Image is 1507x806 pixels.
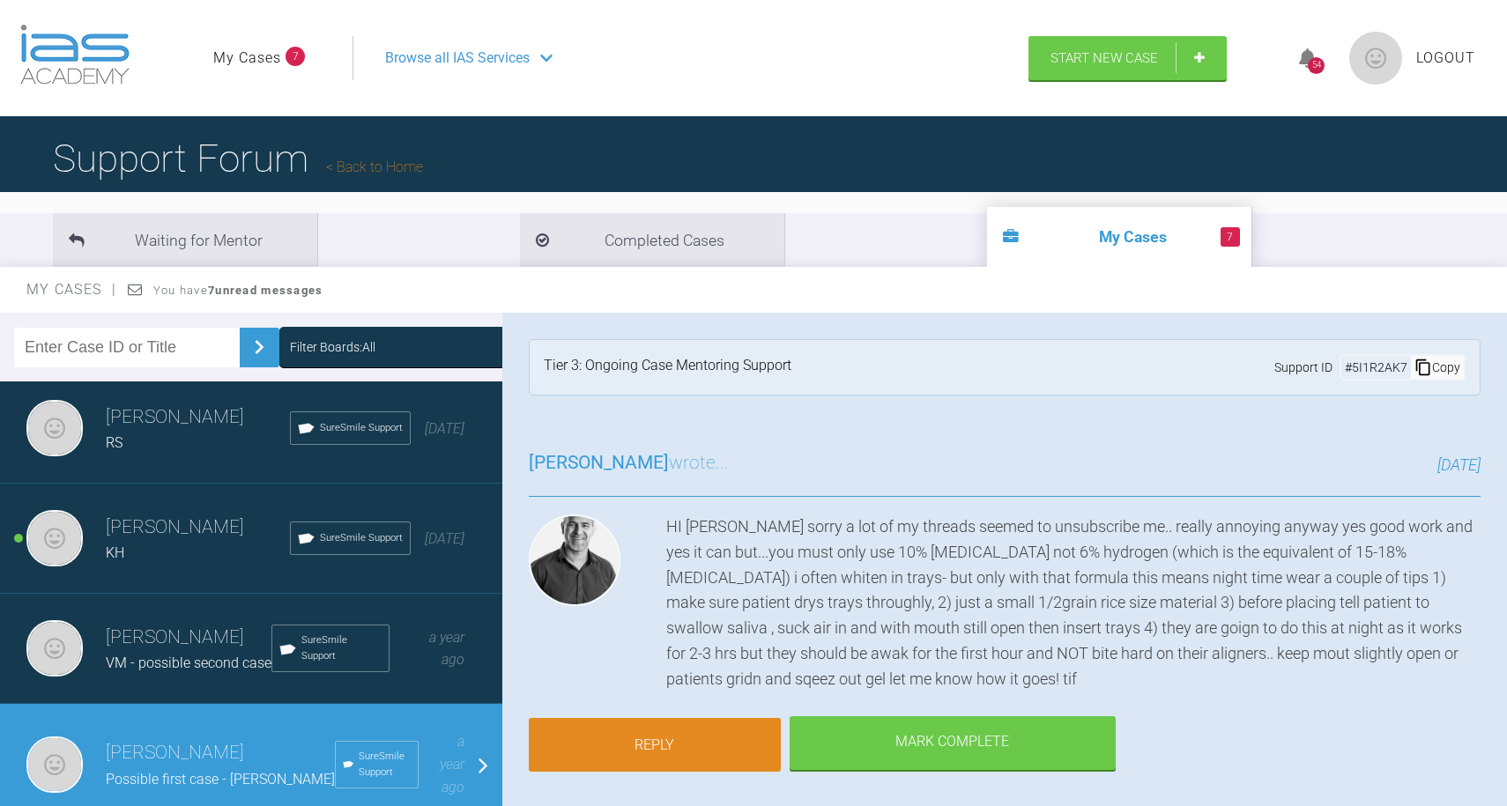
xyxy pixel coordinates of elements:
span: VM - possible second case [106,654,271,671]
li: My Cases [987,207,1251,267]
strong: 7 unread messages [208,284,323,297]
span: SureSmile Support [320,420,403,436]
h3: [PERSON_NAME] [106,513,290,543]
h1: Support Forum [53,128,423,189]
img: Rupen Patel [26,620,83,677]
span: [DATE] [425,530,464,547]
img: logo-light.3e3ef733.png [20,25,130,85]
span: 7 [1221,227,1240,247]
div: HI [PERSON_NAME] sorry a lot of my threads seemed to unsubscribe me.. really annoying anyway yes ... [666,514,1481,692]
span: 7 [286,47,305,66]
span: Start New Case [1050,50,1158,66]
img: Rupen Patel [26,400,83,456]
span: My Cases [26,281,117,298]
img: profile.png [1349,32,1402,85]
input: Enter Case ID or Title [14,328,240,367]
span: [PERSON_NAME] [529,452,669,473]
a: Reply [529,718,781,773]
div: Mark Complete [790,716,1116,771]
div: Copy [1411,356,1464,379]
span: [DATE] [1437,455,1481,474]
span: Browse all IAS Services [385,47,530,70]
h3: wrote... [529,448,729,478]
a: My Cases [213,47,281,70]
div: Tier 3: Ongoing Case Mentoring Support [544,354,791,381]
div: 54 [1308,57,1325,74]
span: [DATE] [425,420,464,437]
img: Rupen Patel [26,510,83,566]
span: You have [153,284,323,297]
span: Possible first case - [PERSON_NAME] [106,771,335,788]
span: a year ago [440,733,464,795]
span: RS [106,434,122,451]
div: Filter Boards: All [290,337,375,357]
span: a year ago [429,629,464,669]
a: Back to Home [326,159,423,175]
span: Support ID [1274,358,1333,377]
a: Logout [1416,47,1475,70]
li: Completed Cases [520,213,784,267]
h3: [PERSON_NAME] [106,403,290,433]
span: SureSmile Support [301,632,382,664]
img: Tif Qureshi [529,514,620,606]
h3: [PERSON_NAME] [106,738,335,768]
a: Start New Case [1028,36,1227,80]
span: SureSmile Support [320,530,403,546]
img: chevronRight.28bd32b0.svg [245,333,273,361]
div: # 5I1R2AK7 [1341,358,1411,377]
li: Waiting for Mentor [53,213,317,267]
img: Rupen Patel [26,736,83,793]
span: KH [106,544,124,561]
h3: [PERSON_NAME] [106,623,271,653]
span: SureSmile Support [359,749,411,780]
